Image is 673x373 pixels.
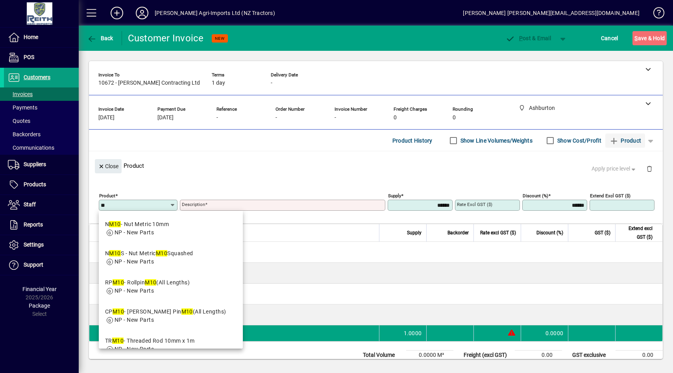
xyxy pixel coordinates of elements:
[24,201,36,208] span: Staff
[595,228,610,237] span: GST ($)
[523,193,548,199] mat-label: Discount (%)
[105,278,190,287] div: RP - Rollpin (All Lengths)
[4,155,79,174] a: Suppliers
[99,330,243,360] mat-option: TRM10 - Threaded Rod 10mm x 1m
[157,115,174,121] span: [DATE]
[212,80,225,86] span: 1 day
[406,351,453,360] td: 0.0000 M³
[113,308,124,315] em: M10
[99,214,243,243] mat-option: NM10 - Nut Metric 10mm
[85,31,115,45] button: Back
[115,288,154,294] span: NP - New Parts
[24,74,50,80] span: Customers
[113,279,124,286] em: M10
[105,220,169,228] div: N - Nut Metric 10mm
[24,262,43,268] span: Support
[453,115,456,121] span: 0
[599,31,620,45] button: Cancel
[99,301,243,330] mat-option: CPM10 - Cotter Pin M10 (All Lengths)
[335,115,336,121] span: -
[115,304,662,325] div: x2 M105
[521,325,568,341] td: 0.0000
[4,101,79,114] a: Payments
[24,241,44,248] span: Settings
[275,115,277,121] span: -
[98,80,200,86] span: 10672 - [PERSON_NAME] Contracting Ltd
[109,250,120,256] em: M10
[105,337,195,345] div: TR - Threaded Rod 10mm x 1m
[29,302,50,309] span: Package
[181,308,193,315] em: M10
[4,195,79,215] a: Staff
[215,36,225,41] span: NEW
[8,131,41,137] span: Backorders
[115,229,154,236] span: NP - New Parts
[115,346,154,352] span: NP - New Parts
[634,35,638,41] span: S
[4,128,79,141] a: Backorders
[99,243,243,272] mat-option: NM10S - Nut Metric M10 Squashed
[620,224,653,241] span: Extend excl GST ($)
[4,114,79,128] a: Quotes
[156,250,167,256] em: M10
[4,87,79,101] a: Invoices
[515,351,562,360] td: 0.00
[99,272,243,301] mat-option: RPM10 - Rollpin M10 (All Lengths)
[24,221,43,228] span: Reports
[8,118,30,124] span: Quotes
[592,165,637,173] span: Apply price level
[95,159,122,173] button: Close
[8,91,33,97] span: Invoices
[457,202,492,207] mat-label: Rate excl GST ($)
[4,255,79,275] a: Support
[4,48,79,67] a: POS
[115,317,154,323] span: NP - New Parts
[601,32,618,45] span: Cancel
[155,7,275,19] div: [PERSON_NAME] Agri-Imports Ltd (NZ Tractors)
[182,202,205,207] mat-label: Description
[145,279,156,286] em: M10
[8,145,54,151] span: Communications
[89,151,663,180] div: Product
[216,115,218,121] span: -
[112,338,124,344] em: M10
[115,242,662,262] div: x 4 [PERSON_NAME]
[105,308,226,316] div: CP - [PERSON_NAME] Pin (All Lengths)
[24,161,46,167] span: Suppliers
[632,31,667,45] button: Save & Hold
[129,6,155,20] button: Profile
[556,137,601,145] label: Show Cost/Profit
[8,104,37,111] span: Payments
[271,80,272,86] span: -
[115,263,662,283] div: x1 U Bolt
[98,160,118,173] span: Close
[115,258,154,265] span: NP - New Parts
[519,35,523,41] span: P
[616,351,663,360] td: 0.00
[647,2,663,27] a: Knowledge Base
[98,115,115,121] span: [DATE]
[4,235,79,255] a: Settings
[640,159,659,178] button: Delete
[634,32,665,45] span: ave & Hold
[505,35,551,41] span: ost & Email
[459,137,532,145] label: Show Line Volumes/Weights
[392,134,433,147] span: Product History
[568,351,616,360] td: GST exclusive
[24,181,46,187] span: Products
[447,228,469,237] span: Backorder
[128,32,204,45] div: Customer Invoice
[536,228,563,237] span: Discount (%)
[359,351,406,360] td: Total Volume
[115,284,662,304] div: x 2 M145
[463,7,640,19] div: [PERSON_NAME] [PERSON_NAME][EMAIL_ADDRESS][DOMAIN_NAME]
[404,329,422,337] span: 1.0000
[460,351,515,360] td: Freight (excl GST)
[4,215,79,235] a: Reports
[4,175,79,195] a: Products
[4,141,79,154] a: Communications
[87,35,113,41] span: Back
[640,165,659,172] app-page-header-button: Delete
[93,162,124,169] app-page-header-button: Close
[4,28,79,47] a: Home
